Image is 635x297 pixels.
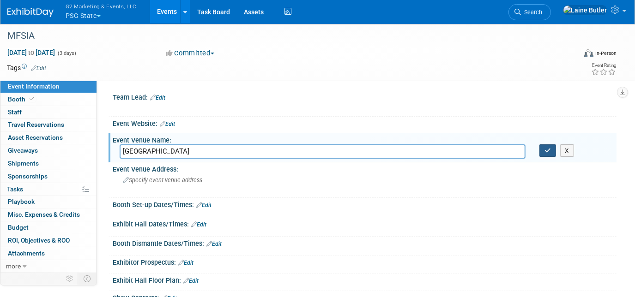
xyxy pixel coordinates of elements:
[113,273,617,285] div: Exhibit Hall Floor Plan:
[0,183,97,196] a: Tasks
[0,221,97,234] a: Budget
[0,106,97,119] a: Staff
[66,1,137,11] span: G2 Marketing & Events, LLC
[584,49,593,57] img: Format-Inperson.png
[113,117,617,129] div: Event Website:
[0,93,97,106] a: Booth
[591,63,616,68] div: Event Rating
[113,237,617,249] div: Booth Dismantle Dates/Times:
[0,170,97,183] a: Sponsorships
[8,198,35,205] span: Playbook
[113,133,617,145] div: Event Venue Name:
[0,196,97,208] a: Playbook
[113,255,617,267] div: Exhibitor Prospectus:
[8,224,29,231] span: Budget
[560,144,575,157] button: X
[0,80,97,93] a: Event Information
[57,50,76,56] span: (3 days)
[8,172,48,180] span: Sponsorships
[7,48,55,57] span: [DATE] [DATE]
[8,160,39,167] span: Shipments
[178,260,194,266] a: Edit
[7,8,54,17] img: ExhibitDay
[183,278,199,284] a: Edit
[7,185,23,193] span: Tasks
[196,202,212,208] a: Edit
[30,96,34,101] i: Booth reservation complete
[0,208,97,221] a: Misc. Expenses & Credits
[191,221,206,228] a: Edit
[113,198,617,210] div: Booth Set-up Dates/Times:
[113,162,617,174] div: Event Venue Address:
[113,90,617,102] div: Team Lead:
[8,134,63,141] span: Asset Reservations
[563,5,607,15] img: Laine Butler
[508,4,551,20] a: Search
[595,50,617,57] div: In-Person
[0,234,97,247] a: ROI, Objectives & ROO
[0,247,97,260] a: Attachments
[150,95,165,101] a: Edit
[163,48,218,58] button: Committed
[160,121,175,127] a: Edit
[7,63,46,72] td: Tags
[206,241,222,247] a: Edit
[521,9,542,16] span: Search
[8,95,36,103] span: Booth
[8,249,45,257] span: Attachments
[78,273,97,285] td: Toggle Event Tabs
[526,48,617,62] div: Event Format
[8,147,38,154] span: Giveaways
[8,121,64,128] span: Travel Reservations
[0,119,97,131] a: Travel Reservations
[0,260,97,273] a: more
[8,237,70,244] span: ROI, Objectives & ROO
[113,217,617,229] div: Exhibit Hall Dates/Times:
[8,108,22,116] span: Staff
[8,83,60,90] span: Event Information
[6,262,21,270] span: more
[123,177,202,184] span: Specify event venue address
[31,65,46,71] a: Edit
[4,28,565,44] div: MFSIA
[8,211,80,218] span: Misc. Expenses & Credits
[27,49,36,56] span: to
[0,144,97,157] a: Giveaways
[0,157,97,170] a: Shipments
[0,131,97,144] a: Asset Reservations
[62,273,78,285] td: Personalize Event Tab Strip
